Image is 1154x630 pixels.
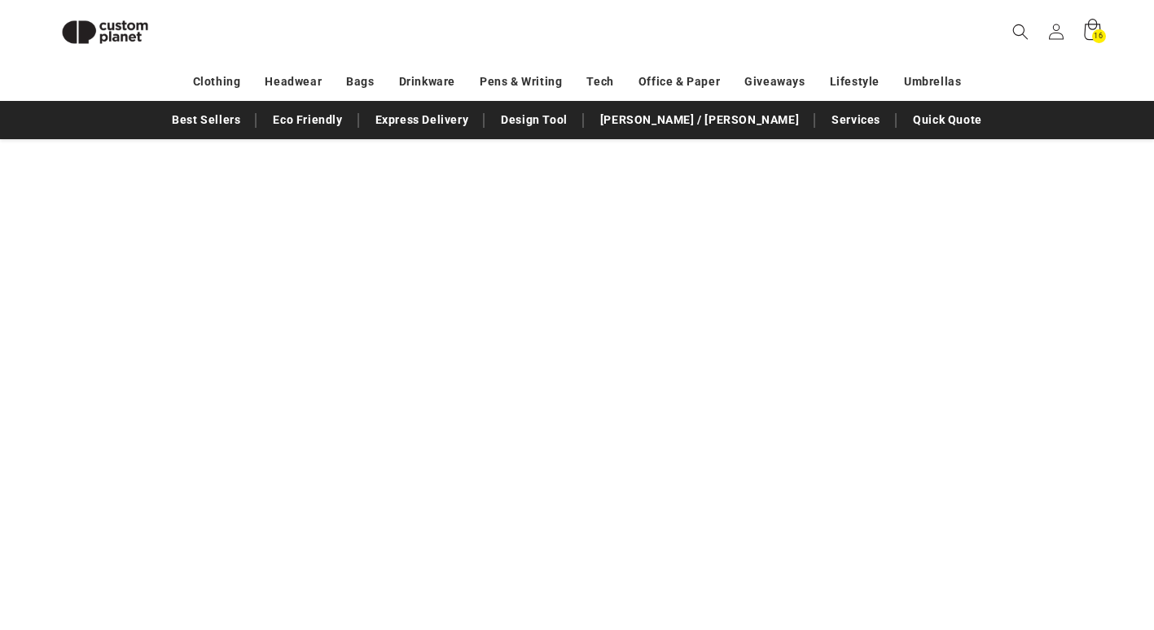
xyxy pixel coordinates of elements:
a: Best Sellers [164,106,248,134]
a: Pens & Writing [480,68,562,96]
a: Tech [586,68,613,96]
span: 16 [1094,29,1103,43]
a: Quick Quote [905,106,990,134]
a: Headwear [265,68,322,96]
a: Giveaways [744,68,805,96]
a: Office & Paper [638,68,720,96]
a: Umbrellas [904,68,961,96]
a: Services [823,106,889,134]
img: Custom Planet [48,7,162,58]
a: Design Tool [493,106,576,134]
a: [PERSON_NAME] / [PERSON_NAME] [592,106,807,134]
a: Lifestyle [830,68,880,96]
a: Drinkware [399,68,455,96]
a: Clothing [193,68,241,96]
a: Express Delivery [367,106,477,134]
a: Eco Friendly [265,106,350,134]
summary: Search [1003,14,1038,50]
a: Bags [346,68,374,96]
